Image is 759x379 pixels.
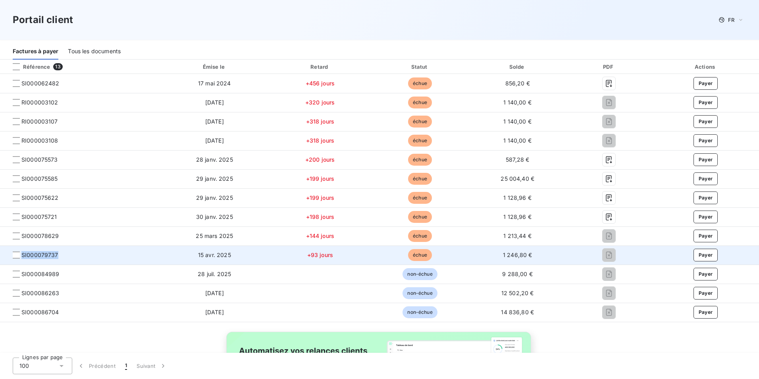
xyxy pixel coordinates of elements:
h3: Portail client [13,13,73,27]
span: [DATE] [205,118,224,125]
span: 12 502,20 € [501,290,534,296]
span: 28 janv. 2025 [196,156,233,163]
span: échue [408,249,432,261]
span: SI000075585 [21,175,58,183]
button: Précédent [72,358,120,374]
span: +200 jours [305,156,335,163]
div: Actions [654,63,757,71]
span: SI000075721 [21,213,57,221]
button: Payer [694,77,718,90]
span: 25 004,40 € [501,175,534,182]
button: Payer [694,191,718,204]
span: échue [408,192,432,204]
span: 856,20 € [505,80,530,87]
div: Tous les documents [68,43,121,60]
span: 17 mai 2024 [198,80,231,87]
span: échue [408,77,432,89]
span: 25 mars 2025 [196,232,233,239]
span: échue [408,97,432,108]
span: [DATE] [205,99,224,106]
div: PDF [567,63,651,71]
span: RI000003102 [21,99,58,106]
span: +199 jours [306,175,335,182]
span: 1 [125,362,127,370]
button: Payer [694,287,718,300]
button: Payer [694,268,718,280]
span: +318 jours [306,137,335,144]
button: Payer [694,134,718,147]
span: [DATE] [205,290,224,296]
span: non-échue [403,306,437,318]
span: 1 140,00 € [503,99,532,106]
span: SI000086704 [21,308,59,316]
span: non-échue [403,268,437,280]
span: échue [408,230,432,242]
div: Référence [6,63,50,70]
span: SI000079737 [21,251,58,259]
span: 29 janv. 2025 [196,194,233,201]
span: 29 janv. 2025 [196,175,233,182]
span: +144 jours [306,232,335,239]
span: SI000078629 [21,232,59,240]
button: Suivant [132,358,172,374]
span: 1 140,00 € [503,118,532,125]
span: +320 jours [305,99,335,106]
span: +199 jours [306,194,335,201]
span: échue [408,116,432,128]
span: 15 avr. 2025 [198,251,231,258]
button: Payer [694,115,718,128]
span: 13 [53,63,62,70]
span: 587,28 € [506,156,529,163]
span: FR [728,17,734,23]
span: SI000086263 [21,289,60,297]
span: échue [408,135,432,147]
button: Payer [694,306,718,319]
span: SI000075573 [21,156,58,164]
span: SI000084989 [21,270,60,278]
span: 28 juil. 2025 [198,271,231,277]
button: Payer [694,172,718,185]
div: Émise le [161,63,268,71]
span: 9 288,00 € [502,271,533,277]
span: 14 836,80 € [501,309,534,315]
span: 1 128,96 € [503,194,532,201]
span: 30 janv. 2025 [196,213,233,220]
div: Statut [372,63,468,71]
span: SI000075622 [21,194,59,202]
span: non-échue [403,287,437,299]
button: Payer [694,153,718,166]
span: +93 jours [307,251,333,258]
span: [DATE] [205,309,224,315]
button: Payer [694,96,718,109]
span: 100 [19,362,29,370]
span: échue [408,211,432,223]
span: 1 213,44 € [503,232,532,239]
span: 1 246,80 € [503,251,532,258]
button: Payer [694,230,718,242]
span: [DATE] [205,137,224,144]
div: Retard [271,63,369,71]
div: Factures à payer [13,43,58,60]
button: Payer [694,249,718,261]
span: échue [408,154,432,166]
button: Payer [694,211,718,223]
button: 1 [120,358,132,374]
span: 1 140,00 € [503,137,532,144]
span: SI000062482 [21,79,60,87]
span: 1 128,96 € [503,213,532,220]
span: RI000003108 [21,137,58,145]
span: +198 jours [306,213,335,220]
div: Solde [471,63,564,71]
span: échue [408,173,432,185]
span: +318 jours [306,118,335,125]
span: RI000003107 [21,118,58,126]
span: +456 jours [306,80,335,87]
